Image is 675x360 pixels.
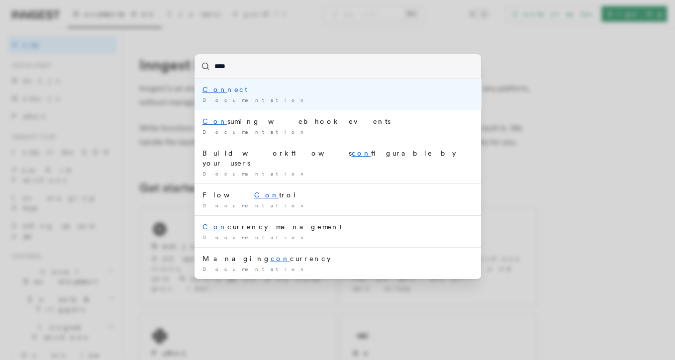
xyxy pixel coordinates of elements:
[202,266,307,272] span: Documentation
[202,129,307,135] span: Documentation
[202,85,473,94] div: nect
[352,149,371,157] mark: con
[254,191,279,199] mark: Con
[202,190,473,200] div: Flow trol
[202,223,227,231] mark: Con
[202,117,227,125] mark: Con
[202,171,307,177] span: Documentation
[202,97,307,103] span: Documentation
[202,148,473,168] div: Build workflows figurable by your users
[202,234,307,240] span: Documentation
[202,202,307,208] span: Documentation
[202,254,473,264] div: Managing currency
[202,116,473,126] div: suming webhook events
[202,222,473,232] div: currency management
[271,255,290,263] mark: con
[202,86,227,93] mark: Con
